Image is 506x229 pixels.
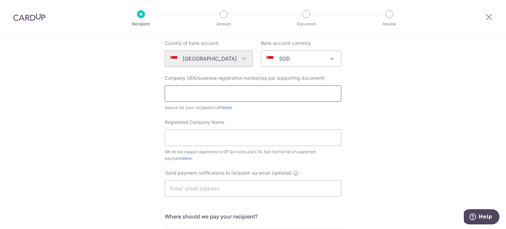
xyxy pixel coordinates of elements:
span: Help [15,5,28,11]
p: Recipient [117,21,165,27]
label: Country of bank account [165,40,218,46]
a: here [183,156,192,161]
img: CardUp [13,13,45,21]
iframe: Opens a widget where you can find more information [464,209,499,226]
div: We do not support payments to SP Services and LTA. See the full list of supported payments . [165,149,341,162]
label: Bank account currency [261,40,311,46]
p: SGD [279,55,290,63]
span: Registered Company Name [165,119,224,125]
span: SGD [261,50,341,67]
p: Document [282,21,331,27]
div: Search for your recipient’s UEN [165,104,341,111]
a: here [223,105,232,110]
input: Enter email address [165,180,341,197]
span: Send payment notifications to recipient via email (optional) [165,170,292,176]
p: Review [365,21,414,27]
span: SGD [261,51,341,67]
h5: Where should we pay your recipient? [165,213,341,220]
p: Amount [199,21,248,27]
span: Company UEN/business registration number(as per supporting document) [165,75,325,81]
